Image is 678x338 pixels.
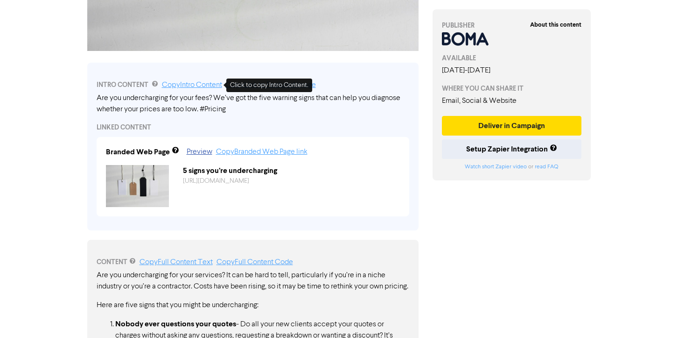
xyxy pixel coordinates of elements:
div: AVAILABLE [442,53,582,63]
div: PUBLISHER [442,21,582,30]
strong: About this content [530,21,581,29]
div: LINKED CONTENT [97,122,409,132]
div: WHERE YOU CAN SHARE IT [442,84,582,93]
a: Copy Full Content Text [140,259,213,266]
a: Copy Intro Content [162,81,222,89]
div: Are you undercharging for your fees? We’ve got the five warning signs that can help you diagnose ... [97,93,409,115]
a: Preview [187,148,212,156]
div: Email, Social & Website [442,95,582,107]
p: Are you undercharging for your services? It can be hard to tell, particularly if you’re in a nich... [97,270,409,292]
button: Setup Zapier Integration [442,139,582,159]
button: Deliver in Campaign [442,116,582,136]
div: INTRO CONTENT [97,79,409,91]
a: Copy Branded Web Page link [216,148,308,156]
div: https://public2.bomamarketing.com/cp/liH3u0fbhiSZpuZUvZ4Da?sa=yvw3fmF1 [176,176,407,186]
strong: Nobody ever questions your quotes [115,319,236,329]
p: Here are five signs that you might be undercharging: [97,300,409,311]
div: or [442,163,582,171]
div: Click to copy Intro Content. [226,79,312,92]
div: CONTENT [97,257,409,268]
a: Watch short Zapier video [465,164,527,170]
div: Branded Web Page [106,146,170,158]
iframe: Chat Widget [558,237,678,338]
a: [URL][DOMAIN_NAME] [183,178,249,184]
a: read FAQ [535,164,558,170]
div: 5 signs you’re undercharging [176,165,407,176]
a: Copy Full Content Code [217,259,293,266]
div: [DATE] - [DATE] [442,65,582,76]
